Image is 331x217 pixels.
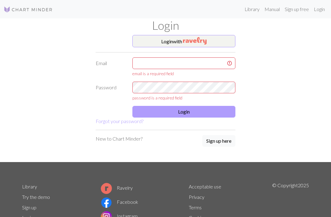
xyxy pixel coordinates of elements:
[189,194,204,200] a: Privacy
[282,3,311,15] a: Sign up free
[22,184,37,189] a: Library
[101,183,112,194] img: Ravelry logo
[242,3,262,15] a: Library
[101,185,133,191] a: Ravelry
[311,3,327,15] a: Login
[101,199,138,205] a: Facebook
[18,18,313,33] h1: Login
[262,3,282,15] a: Manual
[22,204,36,210] a: Sign up
[183,37,207,45] img: Ravelry
[101,197,112,208] img: Facebook logo
[92,82,129,101] label: Password
[22,194,50,200] a: Try the demo
[132,70,235,77] div: email is a required field
[189,204,202,210] a: Terms
[96,135,143,142] p: New to Chart Minder?
[92,57,129,77] label: Email
[96,118,143,124] a: Forgot your password?
[4,6,53,13] img: Logo
[202,135,235,147] a: Sign up here
[132,106,235,118] button: Login
[202,135,235,147] button: Sign up here
[189,184,221,189] a: Acceptable use
[132,95,235,101] div: password is a required field
[132,35,235,47] button: Loginwith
